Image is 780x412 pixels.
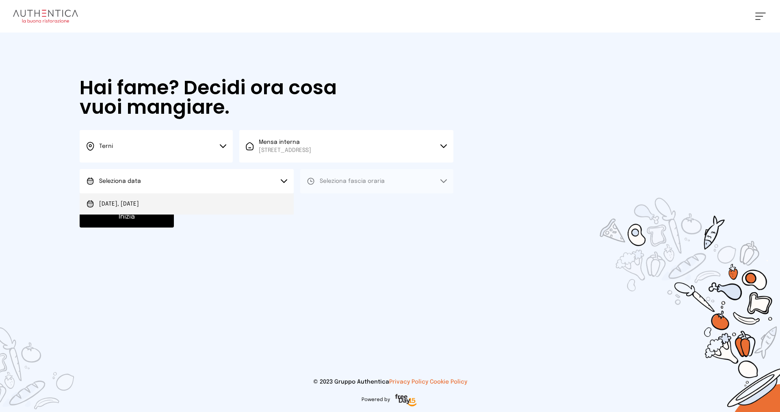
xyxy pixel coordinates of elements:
[362,397,390,403] span: Powered by
[80,206,174,228] button: Inizia
[320,178,385,184] span: Seleziona fascia oraria
[99,178,141,184] span: Seleziona data
[393,392,419,409] img: logo-freeday.3e08031.png
[389,379,428,385] a: Privacy Policy
[99,200,139,208] span: [DATE], [DATE]
[13,378,767,386] p: © 2023 Gruppo Authentica
[430,379,467,385] a: Cookie Policy
[80,169,294,193] button: Seleziona data
[300,169,453,193] button: Seleziona fascia oraria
